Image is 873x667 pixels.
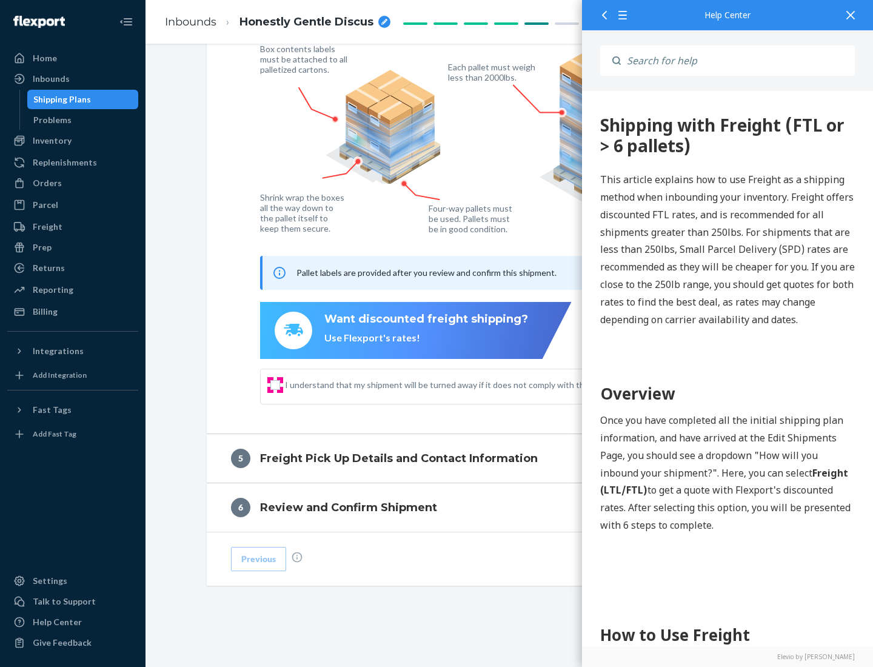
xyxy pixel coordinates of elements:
[33,429,76,439] div: Add Fast Tag
[155,4,400,40] ol: breadcrumbs
[33,73,70,85] div: Inbounds
[7,612,138,632] a: Help Center
[231,498,250,517] div: 6
[231,547,286,571] button: Previous
[33,595,96,608] div: Talk to Support
[600,652,855,661] a: Elevio by [PERSON_NAME]
[7,302,138,321] a: Billing
[7,238,138,257] a: Prep
[7,69,138,89] a: Inbounds
[33,114,72,126] div: Problems
[18,80,273,237] p: This article explains how to use Freight as a shipping method when inbounding your inventory. Fre...
[33,93,91,106] div: Shipping Plans
[260,192,347,233] figcaption: Shrink wrap the boxes all the way down to the pallet itself to keep them secure.
[239,15,373,30] span: Honestly Gentle Discus
[231,449,250,468] div: 5
[33,575,67,587] div: Settings
[7,173,138,193] a: Orders
[324,331,528,345] div: Use Flexport's rates!
[7,217,138,236] a: Freight
[7,571,138,591] a: Settings
[33,637,92,649] div: Give Feedback
[7,424,138,444] a: Add Fast Tag
[7,592,138,611] a: Talk to Support
[7,341,138,361] button: Integrations
[27,110,139,130] a: Problems
[33,262,65,274] div: Returns
[33,370,87,380] div: Add Integration
[18,24,273,65] div: 360 Shipping with Freight (FTL or > 6 pallets)
[270,380,280,390] input: I understand that my shipment will be turned away if it does not comply with the above guidelines.
[33,135,72,147] div: Inventory
[33,241,52,253] div: Prep
[33,345,84,357] div: Integrations
[7,195,138,215] a: Parcel
[33,177,62,189] div: Orders
[18,321,273,443] p: Once you have completed all the initial shipping plan information, and have arrived at the Edit S...
[114,10,138,34] button: Close Navigation
[621,45,855,76] input: Search
[429,203,513,234] figcaption: Four-way pallets must be used. Pallets must be in good condition.
[18,568,273,590] h2: Step 1: Boxes and Labels
[33,156,97,169] div: Replenishments
[13,16,65,28] img: Flexport logo
[33,306,58,318] div: Billing
[33,221,62,233] div: Freight
[207,483,813,532] button: 6Review and Confirm Shipment
[7,49,138,68] a: Home
[33,404,72,416] div: Fast Tags
[7,280,138,300] a: Reporting
[33,284,73,296] div: Reporting
[7,366,138,385] a: Add Integration
[33,52,57,64] div: Home
[18,291,273,315] h1: Overview
[260,451,538,466] h4: Freight Pick Up Details and Contact Information
[33,199,58,211] div: Parcel
[207,434,813,483] button: 5Freight Pick Up Details and Contact Information
[7,153,138,172] a: Replenishments
[448,62,538,82] figcaption: Each pallet must weigh less than 2000lbs.
[600,11,855,19] div: Help Center
[7,258,138,278] a: Returns
[7,131,138,150] a: Inventory
[33,616,82,628] div: Help Center
[260,44,350,75] figcaption: Box contents labels must be attached to all palletized cartons.
[7,400,138,420] button: Fast Tags
[260,500,437,515] h4: Review and Confirm Shipment
[18,532,273,556] h1: How to Use Freight
[165,15,216,28] a: Inbounds
[7,633,138,652] button: Give Feedback
[296,267,557,278] span: Pallet labels are provided after you review and confirm this shipment.
[324,312,528,327] div: Want discounted freight shipping?
[285,379,749,391] span: I understand that my shipment will be turned away if it does not comply with the above guidelines.
[27,90,139,109] a: Shipping Plans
